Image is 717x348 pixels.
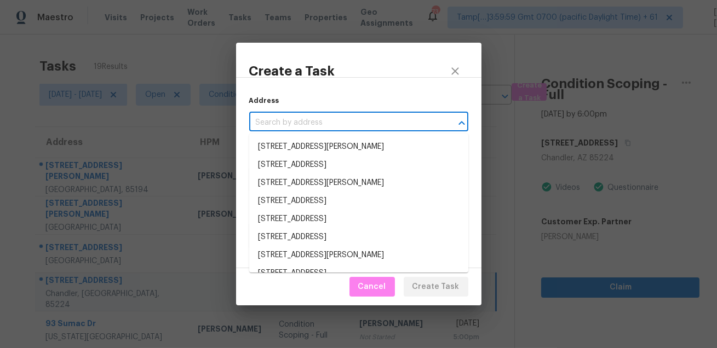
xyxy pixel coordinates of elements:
[249,114,438,131] input: Search by address
[358,280,386,294] span: Cancel
[249,156,468,174] li: [STREET_ADDRESS]
[249,246,468,264] li: [STREET_ADDRESS][PERSON_NAME]
[249,192,468,210] li: [STREET_ADDRESS]
[349,277,395,297] button: Cancel
[249,63,335,79] h3: Create a Task
[249,138,468,156] li: [STREET_ADDRESS][PERSON_NAME]
[249,264,468,282] li: [STREET_ADDRESS]
[442,58,468,84] button: close
[249,228,468,246] li: [STREET_ADDRESS]
[249,174,468,192] li: [STREET_ADDRESS][PERSON_NAME]
[249,97,279,104] label: Address
[454,115,469,131] button: Close
[249,210,468,228] li: [STREET_ADDRESS]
